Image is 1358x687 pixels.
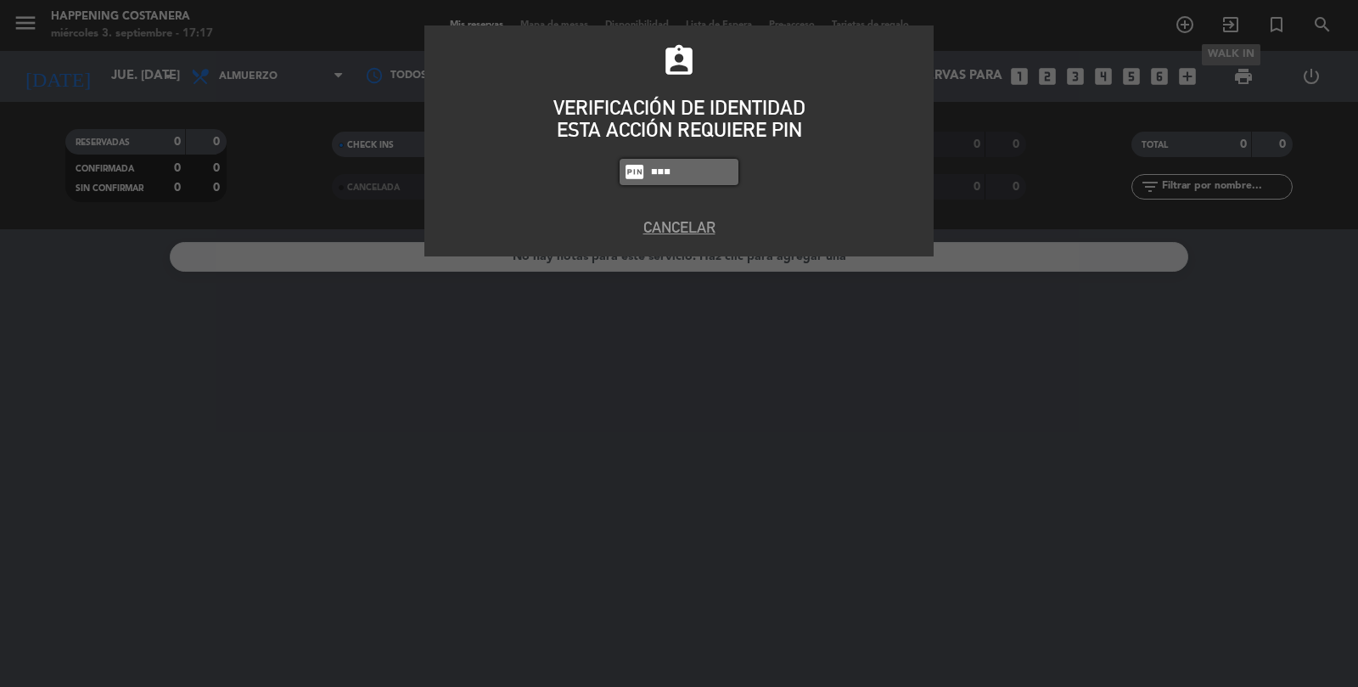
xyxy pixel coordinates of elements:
button: Cancelar [437,216,921,239]
div: ESTA ACCIÓN REQUIERE PIN [437,119,921,141]
i: assignment_ind [661,43,697,79]
i: fiber_pin [624,161,645,183]
input: 1234 [649,162,734,182]
div: VERIFICACIÓN DE IDENTIDAD [437,97,921,119]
